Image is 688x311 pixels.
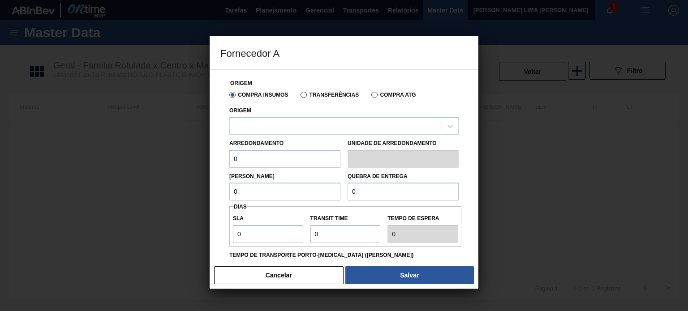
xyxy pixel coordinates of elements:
[229,173,275,179] label: [PERSON_NAME]
[310,212,381,225] label: Transit Time
[301,92,359,98] label: Transferências
[229,249,459,262] label: Tempo de Transporte Porto-[MEDICAL_DATA] ([PERSON_NAME])
[348,173,408,179] label: Quebra de entrega
[229,92,288,98] label: Compra Insumos
[348,137,459,150] label: Unidade de arredondamento
[234,204,247,210] span: Dias
[233,212,303,225] label: SLA
[345,266,474,284] button: Salvar
[210,36,478,70] h3: Fornecedor A
[229,140,284,146] label: Arredondamento
[229,107,251,114] label: Origem
[214,266,344,284] button: Cancelar
[387,212,458,225] label: Tempo de espera
[230,80,252,86] label: Origem
[371,92,416,98] label: Compra ATG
